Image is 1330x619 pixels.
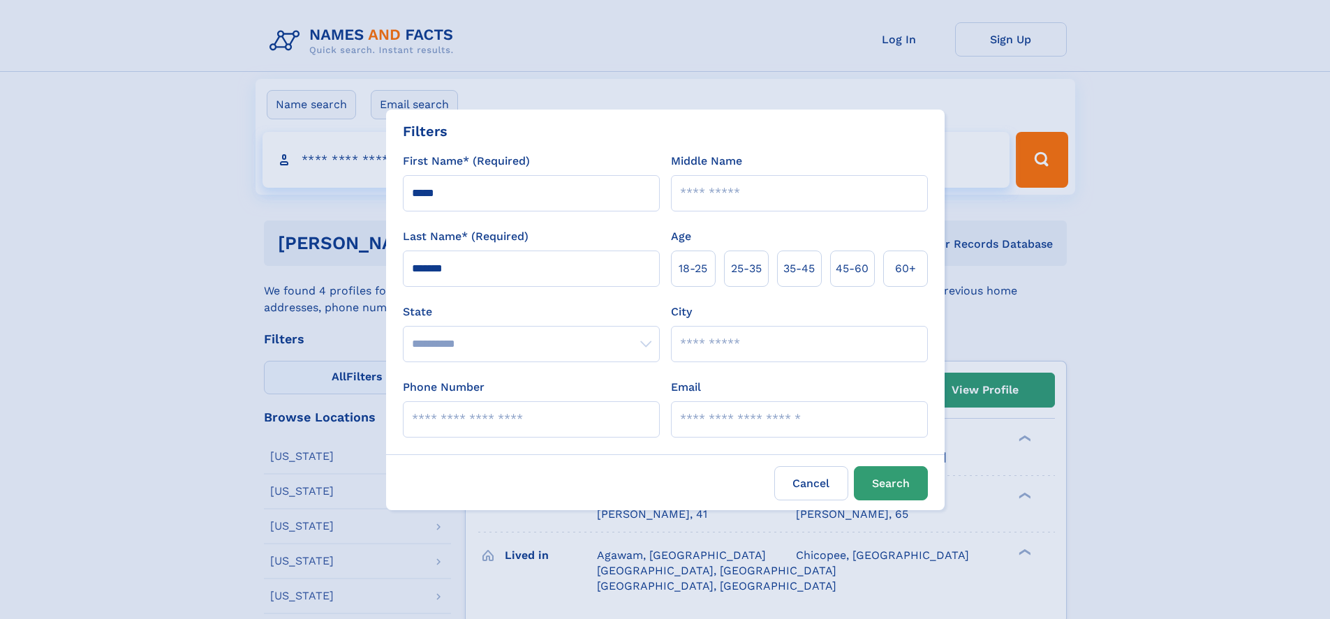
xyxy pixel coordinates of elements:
label: Phone Number [403,379,485,396]
label: State [403,304,660,320]
label: City [671,304,692,320]
div: Filters [403,121,448,142]
span: 45‑60 [836,260,869,277]
span: 25‑35 [731,260,762,277]
button: Search [854,466,928,500]
label: First Name* (Required) [403,153,530,170]
label: Last Name* (Required) [403,228,529,245]
span: 60+ [895,260,916,277]
label: Email [671,379,701,396]
span: 35‑45 [783,260,815,277]
label: Age [671,228,691,245]
span: 18‑25 [679,260,707,277]
label: Cancel [774,466,848,500]
label: Middle Name [671,153,742,170]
